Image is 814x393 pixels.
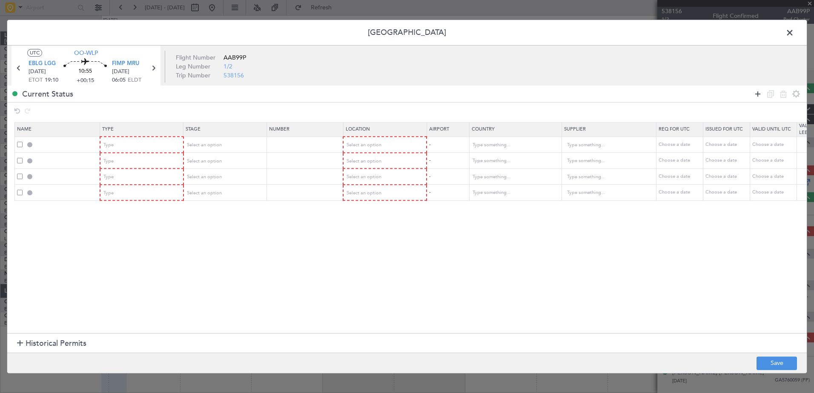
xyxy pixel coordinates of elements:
[659,126,690,132] span: Req For Utc
[752,141,797,148] div: Choose a date
[752,157,797,165] div: Choose a date
[705,141,750,148] div: Choose a date
[705,157,750,165] div: Choose a date
[705,173,750,180] div: Choose a date
[659,173,703,180] div: Choose a date
[7,20,807,46] header: [GEOGRAPHIC_DATA]
[659,157,703,165] div: Choose a date
[757,356,797,370] button: Save
[659,189,703,196] div: Choose a date
[752,173,797,180] div: Choose a date
[659,141,703,148] div: Choose a date
[705,126,743,132] span: Issued For Utc
[705,189,750,196] div: Choose a date
[752,189,797,196] div: Choose a date
[752,126,791,132] span: Valid Until Utc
